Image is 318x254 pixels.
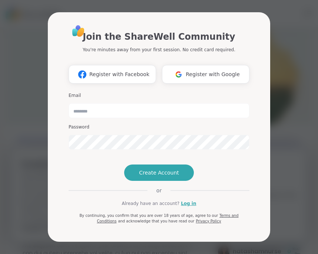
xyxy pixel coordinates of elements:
button: Create Account [124,165,194,181]
span: Create Account [139,169,179,176]
a: Privacy Policy [196,219,221,223]
span: By continuing, you confirm that you are over 18 years of age, agree to our [79,214,218,218]
h3: Password [69,124,249,130]
img: ShareWell Logomark [75,68,89,81]
img: ShareWell Logo [70,23,87,39]
img: ShareWell Logomark [172,68,186,81]
a: Log in [181,200,196,207]
button: Register with Facebook [69,65,156,84]
p: You're minutes away from your first session. No credit card required. [83,46,235,53]
a: Terms and Conditions [97,214,238,223]
span: Already have an account? [122,200,179,207]
span: and acknowledge that you have read our [118,219,194,223]
span: Register with Facebook [89,71,149,78]
h1: Join the ShareWell Community [83,30,235,43]
span: or [148,187,170,194]
span: Register with Google [186,71,240,78]
button: Register with Google [162,65,249,84]
h3: Email [69,92,249,99]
